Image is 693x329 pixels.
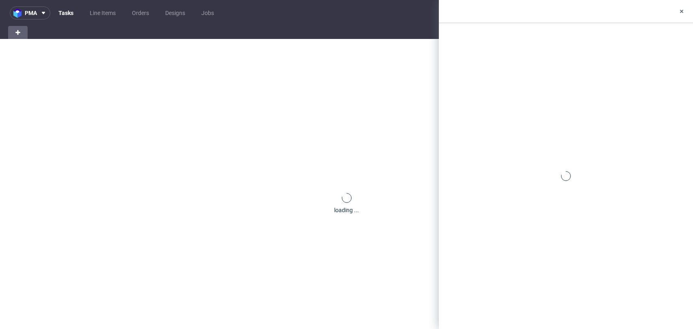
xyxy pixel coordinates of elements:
[334,206,359,214] div: loading ...
[196,6,219,19] a: Jobs
[54,6,78,19] a: Tasks
[160,6,190,19] a: Designs
[127,6,154,19] a: Orders
[25,10,37,16] span: pma
[85,6,121,19] a: Line Items
[13,9,25,18] img: logo
[10,6,50,19] button: pma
